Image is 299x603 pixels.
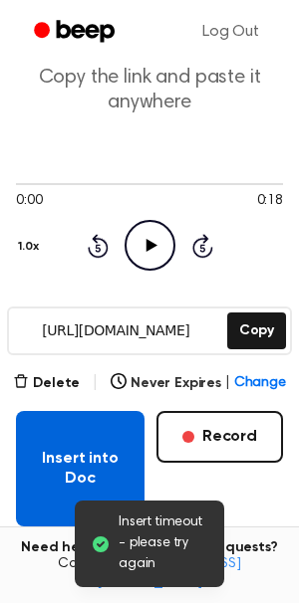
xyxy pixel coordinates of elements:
a: Beep [20,13,133,52]
span: | [92,371,99,395]
span: Insert timeout - please try again [119,512,208,575]
span: Contact us [12,556,287,591]
p: Copy the link and paste it anywhere [16,66,283,115]
button: Delete [13,373,80,394]
a: [EMAIL_ADDRESS][DOMAIN_NAME] [97,557,241,589]
button: Copy [227,312,286,349]
button: Record [156,411,283,463]
button: 1.0x [16,230,46,264]
span: Change [234,373,286,394]
span: 0:18 [257,191,283,212]
button: Insert into Doc [16,411,145,526]
span: | [225,373,230,394]
button: Never Expires|Change [111,373,286,394]
a: Log Out [182,8,279,56]
span: 0:00 [16,191,42,212]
